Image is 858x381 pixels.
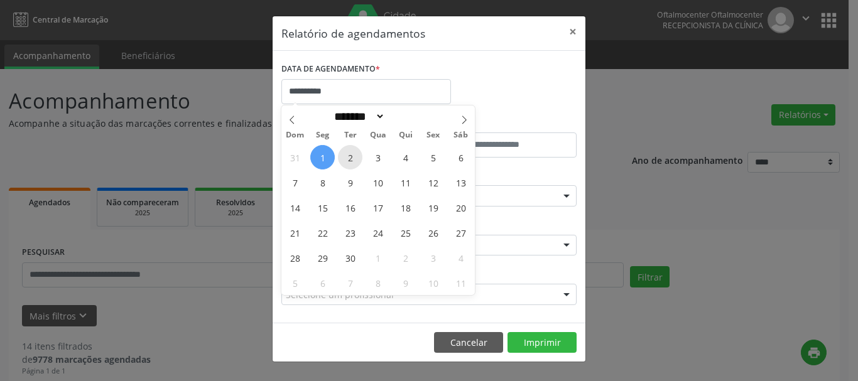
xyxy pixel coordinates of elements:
span: Selecione um profissional [286,288,394,301]
input: Year [385,110,426,123]
span: Setembro 4, 2025 [393,145,418,169]
span: Setembro 6, 2025 [448,145,473,169]
span: Seg [309,131,337,139]
span: Setembro 23, 2025 [338,220,362,245]
span: Sáb [447,131,475,139]
span: Setembro 28, 2025 [283,245,307,270]
span: Setembro 30, 2025 [338,245,362,270]
span: Setembro 21, 2025 [283,220,307,245]
span: Qua [364,131,392,139]
span: Outubro 10, 2025 [421,271,445,295]
span: Setembro 3, 2025 [366,145,390,169]
span: Setembro 24, 2025 [366,220,390,245]
span: Agosto 31, 2025 [283,145,307,169]
span: Outubro 4, 2025 [448,245,473,270]
span: Setembro 26, 2025 [421,220,445,245]
label: DATA DE AGENDAMENTO [281,60,380,79]
span: Sex [420,131,447,139]
span: Qui [392,131,420,139]
span: Setembro 22, 2025 [310,220,335,245]
span: Setembro 29, 2025 [310,245,335,270]
span: Outubro 2, 2025 [393,245,418,270]
span: Outubro 6, 2025 [310,271,335,295]
span: Setembro 18, 2025 [393,195,418,220]
span: Setembro 8, 2025 [310,170,335,195]
span: Setembro 13, 2025 [448,170,473,195]
h5: Relatório de agendamentos [281,25,425,41]
span: Setembro 12, 2025 [421,170,445,195]
span: Setembro 17, 2025 [366,195,390,220]
span: Outubro 8, 2025 [366,271,390,295]
select: Month [330,110,385,123]
span: Outubro 9, 2025 [393,271,418,295]
span: Setembro 10, 2025 [366,170,390,195]
span: Setembro 16, 2025 [338,195,362,220]
span: Dom [281,131,309,139]
span: Setembro 1, 2025 [310,145,335,169]
span: Outubro 3, 2025 [421,245,445,270]
span: Setembro 15, 2025 [310,195,335,220]
span: Setembro 5, 2025 [421,145,445,169]
span: Setembro 27, 2025 [448,220,473,245]
span: Setembro 14, 2025 [283,195,307,220]
span: Ter [337,131,364,139]
span: Setembro 9, 2025 [338,170,362,195]
span: Outubro 5, 2025 [283,271,307,295]
span: Setembro 2, 2025 [338,145,362,169]
span: Setembro 20, 2025 [448,195,473,220]
span: Setembro 7, 2025 [283,170,307,195]
span: Outubro 1, 2025 [366,245,390,270]
span: Setembro 19, 2025 [421,195,445,220]
label: ATÉ [432,113,577,132]
span: Outubro 7, 2025 [338,271,362,295]
button: Imprimir [508,332,577,353]
span: Outubro 11, 2025 [448,271,473,295]
span: Setembro 25, 2025 [393,220,418,245]
span: Setembro 11, 2025 [393,170,418,195]
button: Close [560,16,585,47]
button: Cancelar [434,332,503,353]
